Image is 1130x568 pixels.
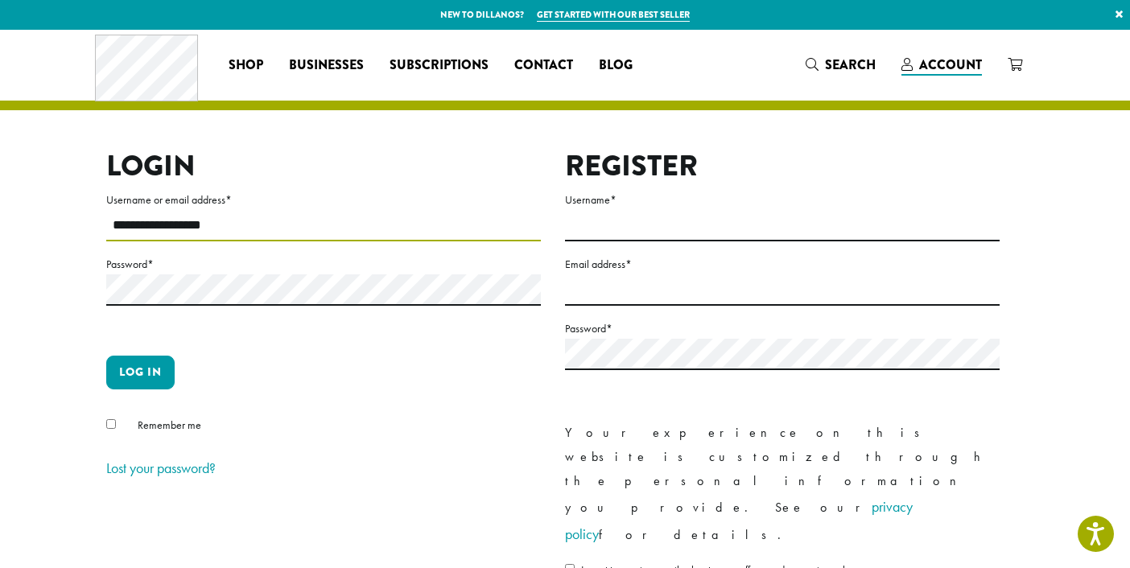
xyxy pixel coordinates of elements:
[919,56,982,74] span: Account
[106,356,175,389] button: Log in
[565,319,1000,339] label: Password
[793,51,889,78] a: Search
[106,149,541,183] h2: Login
[565,190,1000,210] label: Username
[565,254,1000,274] label: Email address
[216,52,276,78] a: Shop
[106,459,216,477] a: Lost your password?
[390,56,489,76] span: Subscriptions
[229,56,263,76] span: Shop
[106,254,541,274] label: Password
[289,56,364,76] span: Businesses
[106,190,541,210] label: Username or email address
[825,56,876,74] span: Search
[565,497,913,543] a: privacy policy
[514,56,573,76] span: Contact
[537,8,690,22] a: Get started with our best seller
[138,418,201,432] span: Remember me
[599,56,633,76] span: Blog
[565,149,1000,183] h2: Register
[565,421,1000,548] p: Your experience on this website is customized through the personal information you provide. See o...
